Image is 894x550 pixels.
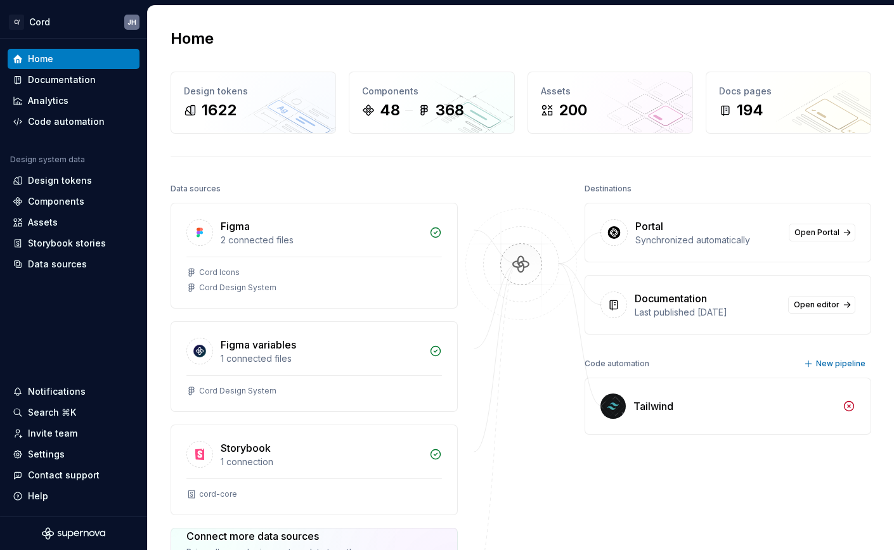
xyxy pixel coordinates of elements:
div: Data sources [171,180,221,198]
a: Figma2 connected filesCord IconsCord Design System [171,203,458,309]
svg: Supernova Logo [42,527,105,540]
button: Help [8,486,139,506]
div: 1622 [202,100,236,120]
div: 48 [380,100,400,120]
div: 2 connected files [221,234,422,246]
a: Data sources [8,254,139,274]
div: Cord [29,16,50,29]
div: Tailwind [633,399,673,414]
div: 200 [559,100,587,120]
a: Design tokens1622 [171,72,336,134]
div: Contact support [28,469,100,482]
h2: Home [171,29,214,49]
a: Home [8,49,139,69]
div: 368 [436,100,464,120]
a: Documentation [8,70,139,90]
div: 1 connection [221,456,422,468]
a: Assets200 [528,72,693,134]
div: Code automation [585,355,649,373]
a: Docs pages194 [706,72,871,134]
div: Documentation [635,291,707,306]
div: 1 connected files [221,352,422,365]
div: Search ⌘K [28,406,76,419]
div: Last published [DATE] [635,306,781,319]
a: Invite team [8,423,139,444]
div: Invite team [28,427,77,440]
div: Portal [635,219,663,234]
a: Storybook1 connectioncord-core [171,425,458,515]
a: Analytics [8,91,139,111]
div: Assets [541,85,680,98]
div: Settings [28,448,65,461]
a: Assets [8,212,139,233]
div: Components [362,85,501,98]
a: Figma variables1 connected filesCord Design System [171,321,458,412]
a: Code automation [8,112,139,132]
div: Assets [28,216,58,229]
div: Components [28,195,84,208]
div: Home [28,53,53,65]
div: Storybook [221,440,271,456]
button: Search ⌘K [8,402,139,423]
div: Destinations [585,180,632,198]
div: Analytics [28,94,68,107]
a: Storybook stories [8,233,139,253]
button: C/CordJH [3,8,145,35]
div: Documentation [28,74,96,86]
span: New pipeline [816,359,865,369]
div: Figma variables [221,337,296,352]
div: Design tokens [28,174,92,187]
div: Design system data [10,155,85,165]
div: Docs pages [719,85,858,98]
span: Open Portal [794,227,839,238]
div: C/ [9,15,24,30]
div: Cord Design System [199,283,276,293]
div: Code automation [28,115,105,128]
button: Contact support [8,465,139,485]
a: Open Portal [789,224,855,241]
span: Open editor [794,300,839,310]
div: Design tokens [184,85,323,98]
a: Open editor [788,296,855,314]
a: Settings [8,444,139,464]
div: Cord Design System [199,386,276,396]
div: cord-core [199,489,237,499]
div: JH [127,17,136,27]
a: Components48368 [349,72,514,134]
div: Help [28,490,48,502]
button: New pipeline [800,355,871,373]
div: Connect more data sources [186,528,365,544]
a: Components [8,191,139,212]
div: Data sources [28,258,87,271]
div: 194 [737,100,763,120]
div: Notifications [28,385,86,398]
div: Storybook stories [28,237,106,250]
div: Figma [221,219,250,234]
div: Synchronized automatically [635,234,782,246]
div: Cord Icons [199,267,240,278]
a: Design tokens [8,170,139,191]
button: Notifications [8,381,139,402]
